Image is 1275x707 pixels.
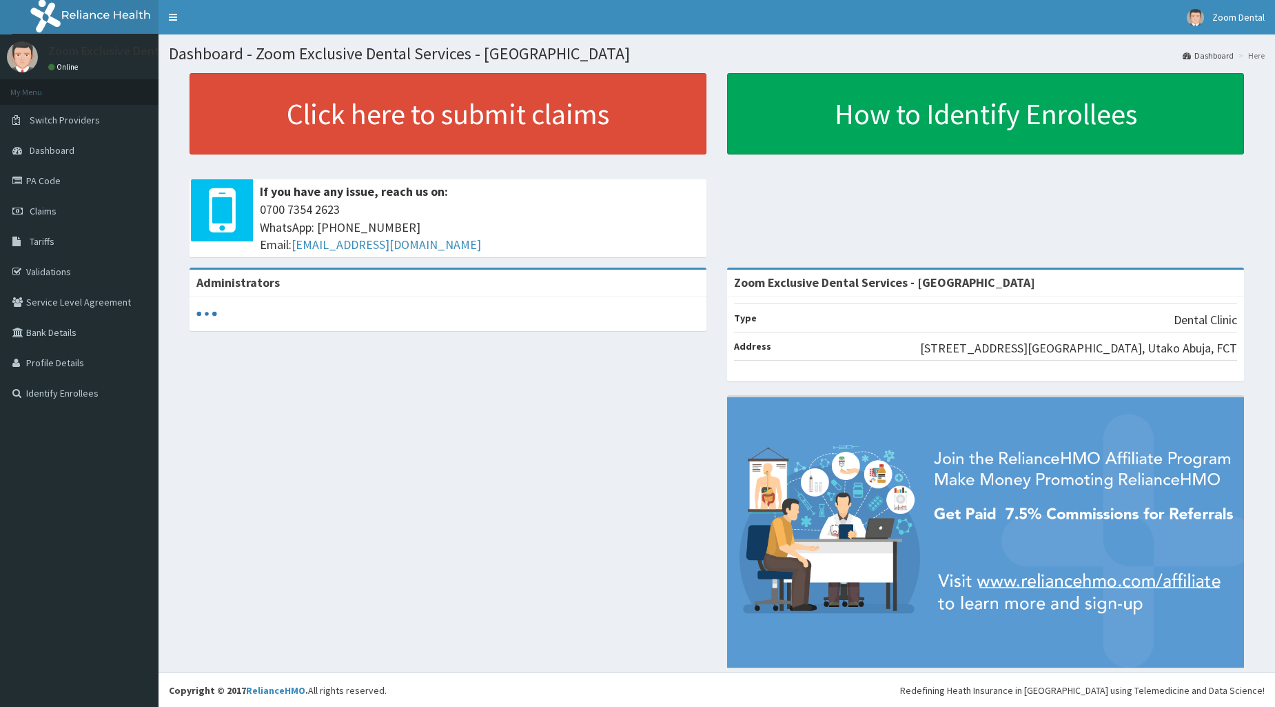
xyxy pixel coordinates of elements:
[920,339,1237,357] p: [STREET_ADDRESS][GEOGRAPHIC_DATA], Utako Abuja, FCT
[169,45,1265,63] h1: Dashboard - Zoom Exclusive Dental Services - [GEOGRAPHIC_DATA]
[1235,50,1265,61] li: Here
[30,235,54,248] span: Tariffs
[734,340,771,352] b: Address
[734,275,1035,290] strong: Zoom Exclusive Dental Services - [GEOGRAPHIC_DATA]
[7,41,38,72] img: User Image
[734,312,757,324] b: Type
[196,303,217,324] svg: audio-loading
[30,144,74,157] span: Dashboard
[190,73,706,155] a: Click here to submit claims
[1183,50,1234,61] a: Dashboard
[48,62,81,72] a: Online
[1174,311,1237,329] p: Dental Clinic
[1187,9,1204,26] img: User Image
[260,201,700,254] span: 0700 7354 2623 WhatsApp: [PHONE_NUMBER] Email:
[196,275,280,290] b: Administrators
[246,684,305,697] a: RelianceHMO
[169,684,308,697] strong: Copyright © 2017 .
[1212,11,1265,23] span: Zoom Dental
[900,684,1265,697] div: Redefining Heath Insurance in [GEOGRAPHIC_DATA] using Telemedicine and Data Science!
[260,183,448,199] b: If you have any issue, reach us on:
[48,45,261,57] p: Zoom Exclusive Dental Services Limited
[727,397,1244,668] img: provider-team-banner.png
[727,73,1244,155] a: How to Identify Enrollees
[30,114,100,126] span: Switch Providers
[30,205,57,217] span: Claims
[292,237,481,252] a: [EMAIL_ADDRESS][DOMAIN_NAME]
